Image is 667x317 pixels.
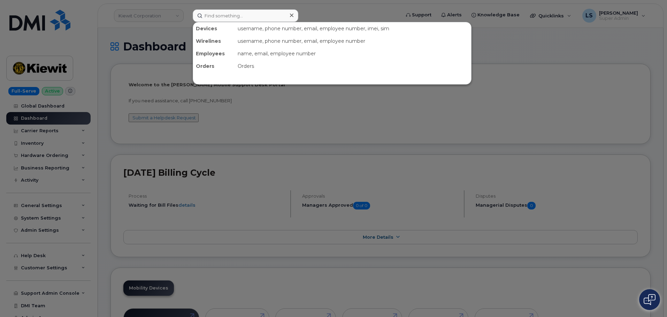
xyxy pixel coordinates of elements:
div: Wirelines [193,35,235,47]
div: Orders [235,60,471,72]
div: username, phone number, email, employee number [235,35,471,47]
div: name, email, employee number [235,47,471,60]
div: Devices [193,22,235,35]
div: Orders [193,60,235,72]
div: username, phone number, email, employee number, imei, sim [235,22,471,35]
div: Employees [193,47,235,60]
img: Open chat [644,294,655,305]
